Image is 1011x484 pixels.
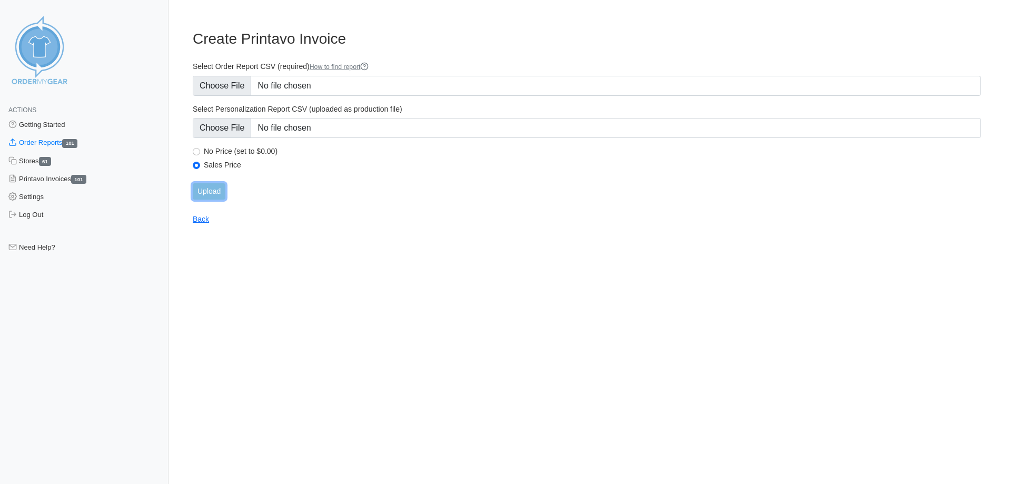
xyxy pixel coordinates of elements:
span: 101 [62,139,77,148]
a: Back [193,215,209,223]
label: Select Personalization Report CSV (uploaded as production file) [193,104,981,114]
label: Sales Price [204,160,981,170]
h3: Create Printavo Invoice [193,30,981,48]
label: No Price (set to $0.00) [204,146,981,156]
input: Upload [193,183,225,200]
a: How to find report [310,63,369,71]
span: 61 [39,157,52,166]
span: Actions [8,106,36,114]
span: 101 [71,175,86,184]
label: Select Order Report CSV (required) [193,62,981,72]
